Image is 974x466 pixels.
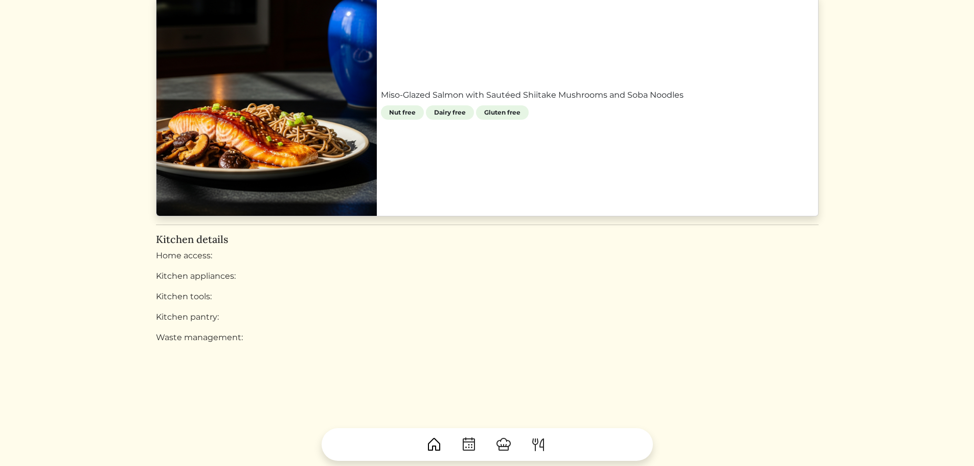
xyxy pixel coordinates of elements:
[530,436,547,453] img: ForkKnife-55491504ffdb50bab0c1e09e7649658475375261d09fd45db06cec23bce548bf.svg
[156,233,819,246] h5: Kitchen details
[156,250,819,262] div: Home access:
[381,89,814,101] a: Miso-Glazed Salmon with Sautéed Shiitake Mushrooms and Soba Noodles
[461,436,477,453] img: CalendarDots-5bcf9d9080389f2a281d69619e1c85352834be518fbc73d9501aef674afc0d57.svg
[426,436,442,453] img: House-9bf13187bcbb5817f509fe5e7408150f90897510c4275e13d0d5fca38e0b5951.svg
[495,436,512,453] img: ChefHat-a374fb509e4f37eb0702ca99f5f64f3b6956810f32a249b33092029f8484b388.svg
[156,311,819,323] div: Kitchen pantry:
[156,291,819,303] div: Kitchen tools:
[156,331,819,344] div: Waste management:
[156,270,819,282] div: Kitchen appliances:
